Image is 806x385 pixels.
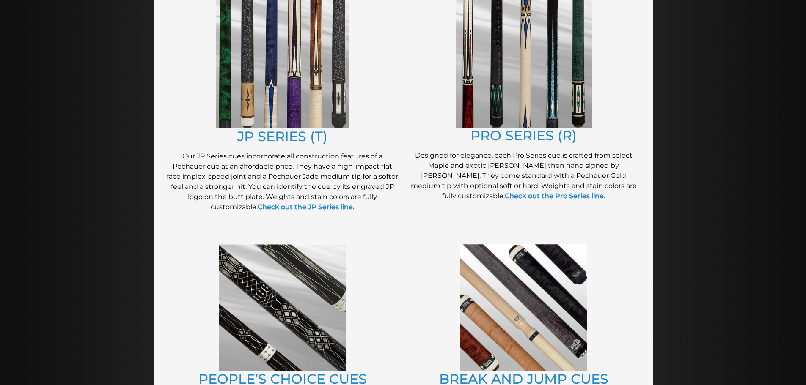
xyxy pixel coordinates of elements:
[505,192,605,200] a: Check out the Pro Series line.
[470,127,577,144] a: PRO SERIES (R)
[407,150,640,201] p: Designed for elegance, each Pro Series cue is crafted from select Maple and exotic [PERSON_NAME] ...
[258,203,355,211] a: Check out the JP Series line.
[237,128,327,145] a: JP SERIES (T)
[166,151,399,212] p: Our JP Series cues incorporate all construction features of a Pechauer cue at an affordable price...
